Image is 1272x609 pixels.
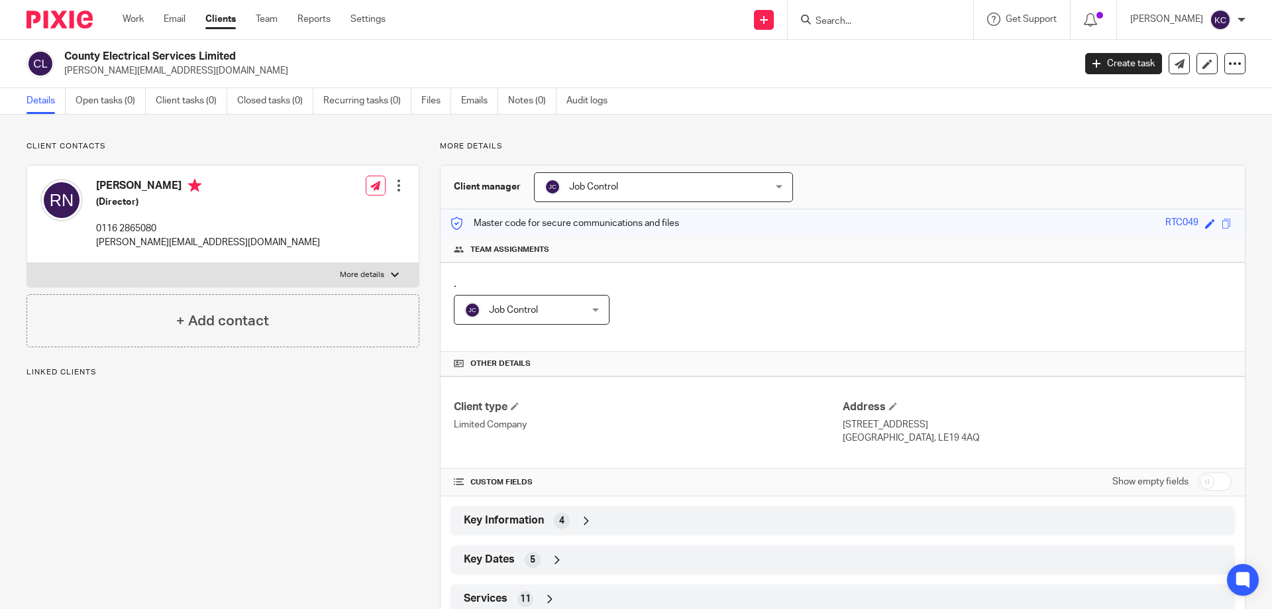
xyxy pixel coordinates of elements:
[26,50,54,78] img: svg%3E
[814,16,933,28] input: Search
[164,13,185,26] a: Email
[464,302,480,318] img: svg%3E
[461,88,498,114] a: Emails
[96,222,320,235] p: 0116 2865080
[530,553,535,567] span: 5
[76,88,146,114] a: Open tasks (0)
[1210,9,1231,30] img: svg%3E
[454,278,456,289] span: .
[205,13,236,26] a: Clients
[323,88,411,114] a: Recurring tasks (0)
[489,305,538,315] span: Job Control
[508,88,556,114] a: Notes (0)
[350,13,386,26] a: Settings
[1085,53,1162,74] a: Create task
[454,418,843,431] p: Limited Company
[545,179,560,195] img: svg%3E
[340,270,384,280] p: More details
[569,182,618,192] span: Job Control
[843,418,1232,431] p: [STREET_ADDRESS]
[454,180,521,194] h3: Client manager
[26,367,419,378] p: Linked clients
[26,141,419,152] p: Client contacts
[464,592,507,606] span: Services
[64,64,1065,78] p: [PERSON_NAME][EMAIL_ADDRESS][DOMAIN_NAME]
[96,195,320,209] h5: (Director)
[188,179,201,192] i: Primary
[464,553,515,567] span: Key Dates
[470,359,531,369] span: Other details
[26,11,93,28] img: Pixie
[470,245,549,255] span: Team assignments
[1165,216,1198,231] div: RTC049
[1006,15,1057,24] span: Get Support
[559,514,564,527] span: 4
[256,13,278,26] a: Team
[237,88,313,114] a: Closed tasks (0)
[40,179,83,221] img: svg%3E
[520,592,531,606] span: 11
[421,88,451,114] a: Files
[843,400,1232,414] h4: Address
[450,217,679,230] p: Master code for secure communications and files
[176,311,269,331] h4: + Add contact
[156,88,227,114] a: Client tasks (0)
[566,88,617,114] a: Audit logs
[123,13,144,26] a: Work
[843,431,1232,445] p: [GEOGRAPHIC_DATA], LE19 4AQ
[1112,475,1189,488] label: Show empty fields
[64,50,865,64] h2: County Electrical Services Limited
[26,88,66,114] a: Details
[454,400,843,414] h4: Client type
[96,179,320,195] h4: [PERSON_NAME]
[454,477,843,488] h4: CUSTOM FIELDS
[96,236,320,249] p: [PERSON_NAME][EMAIL_ADDRESS][DOMAIN_NAME]
[1130,13,1203,26] p: [PERSON_NAME]
[464,514,544,527] span: Key Information
[297,13,331,26] a: Reports
[440,141,1245,152] p: More details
